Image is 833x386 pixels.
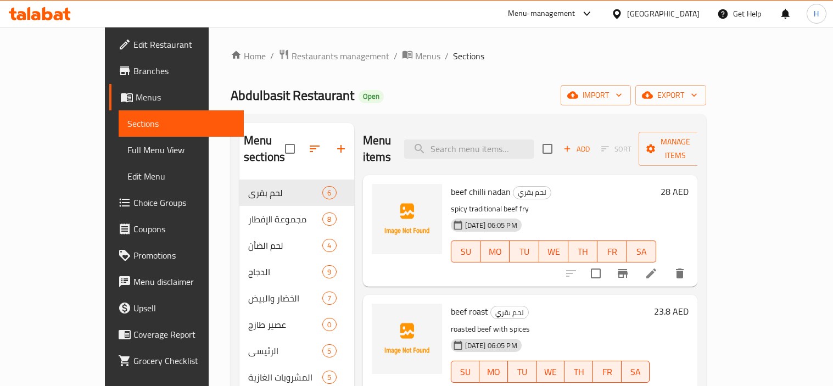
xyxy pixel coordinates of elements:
span: لحم بقري [513,186,551,199]
input: search [404,139,534,159]
span: Upsell [133,301,235,315]
button: Manage items [639,132,712,166]
button: FR [597,240,627,262]
button: delete [667,260,693,287]
span: TH [573,244,593,260]
span: Sort sections [301,136,328,162]
span: 4 [323,240,336,251]
span: عصير طازج [248,318,322,331]
div: items [322,344,336,357]
span: FR [597,364,617,380]
li: / [270,49,274,63]
span: الدجاج [248,265,322,278]
span: Choice Groups [133,196,235,209]
button: MO [480,240,510,262]
button: import [561,85,631,105]
a: Restaurants management [278,49,389,63]
a: Home [231,49,266,63]
span: Sections [127,117,235,130]
button: export [635,85,706,105]
span: TH [569,364,589,380]
span: Sections [453,49,484,63]
button: SA [627,240,656,262]
button: FR [593,361,622,383]
a: Menus [402,49,440,63]
span: SU [456,364,476,380]
span: Grocery Checklist [133,354,235,367]
span: Select section [536,137,559,160]
button: SA [622,361,650,383]
span: beef chilli nadan [451,183,511,200]
button: MO [479,361,508,383]
button: TU [510,240,539,262]
span: import [569,88,622,102]
span: TU [512,364,532,380]
div: لحم بقري6 [239,180,354,206]
span: [DATE] 06:05 PM [461,340,522,351]
img: beef roast [372,304,442,374]
span: Menu disclaimer [133,275,235,288]
span: Coupons [133,222,235,236]
h6: 23.8 AED [654,304,689,319]
span: Select all sections [278,137,301,160]
span: WE [541,364,561,380]
span: MO [485,244,505,260]
h6: 28 AED [661,184,689,199]
a: Grocery Checklist [109,348,244,374]
span: 5 [323,346,336,356]
a: Menu disclaimer [109,268,244,295]
span: Promotions [133,249,235,262]
a: Coupons [109,216,244,242]
a: Choice Groups [109,189,244,216]
span: 8 [323,214,336,225]
span: لحم بقري [491,306,528,319]
button: Branch-specific-item [610,260,636,287]
a: Branches [109,58,244,84]
span: [DATE] 06:05 PM [461,220,522,231]
span: Branches [133,64,235,77]
span: export [644,88,697,102]
span: Manage items [647,135,703,163]
span: الرئيسي [248,344,322,357]
span: Abdulbasit Restaurant [231,83,354,108]
div: عصير طازج0 [239,311,354,338]
p: roasted beef with spices [451,322,650,336]
span: 6 [323,188,336,198]
a: Menus [109,84,244,110]
span: Full Menu View [127,143,235,156]
span: Select to update [584,262,607,285]
a: Upsell [109,295,244,321]
span: Open [359,92,384,101]
button: WE [536,361,565,383]
span: المشروبات الغازية [248,371,322,384]
div: items [322,292,336,305]
span: 0 [323,320,336,330]
span: SA [626,364,646,380]
button: SU [451,240,480,262]
li: / [394,49,398,63]
div: items [322,239,336,252]
span: FR [602,244,622,260]
span: Menus [136,91,235,104]
span: Add [562,143,591,155]
nav: breadcrumb [231,49,706,63]
div: لحم بقري [490,306,529,319]
div: لحم الضأن4 [239,232,354,259]
span: الخضار والبيض [248,292,322,305]
div: items [322,265,336,278]
a: Coverage Report [109,321,244,348]
div: items [322,318,336,331]
div: items [322,371,336,384]
a: Sections [119,110,244,137]
div: الدجاج9 [239,259,354,285]
a: Edit Menu [119,163,244,189]
div: الخضار والبيض7 [239,285,354,311]
span: مجموعة الإفطار [248,212,322,226]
